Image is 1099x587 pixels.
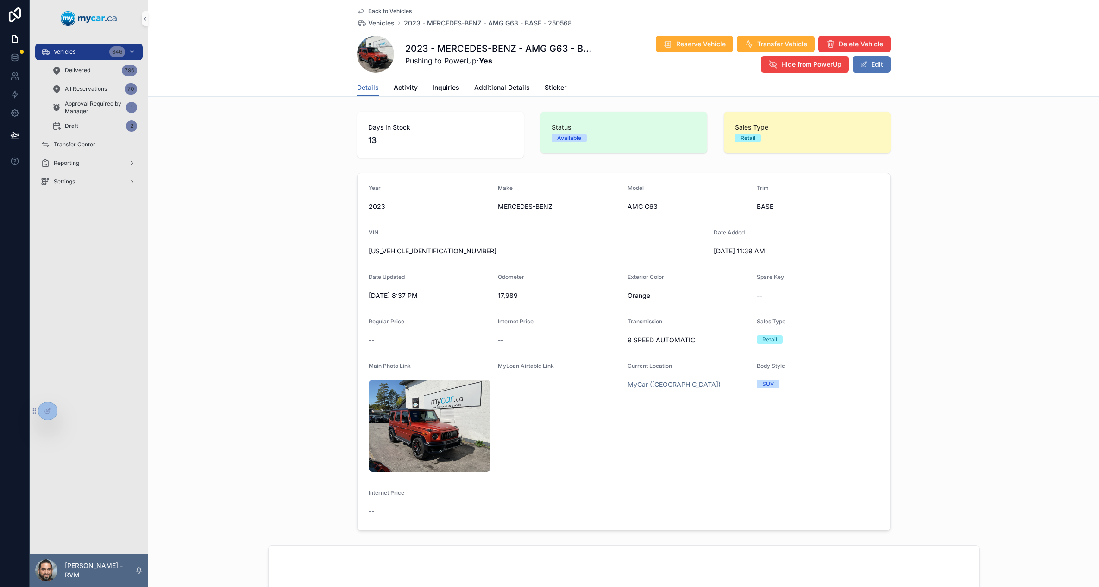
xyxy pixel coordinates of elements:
a: Approval Required by Manager1 [46,99,143,116]
span: Approval Required by Manager [65,100,122,115]
span: Days In Stock [368,123,513,132]
span: Details [357,83,379,92]
button: Reserve Vehicle [656,36,733,52]
span: Inquiries [433,83,459,92]
a: Transfer Center [35,136,143,153]
span: Settings [54,178,75,185]
span: MERCEDES-BENZ [498,202,620,211]
div: 796 [122,65,137,76]
span: Reporting [54,159,79,167]
a: Vehicles346 [35,44,143,60]
span: Spare Key [757,273,784,280]
span: -- [369,507,374,516]
span: [DATE] 11:39 AM [714,246,836,256]
span: -- [498,335,503,345]
span: Delete Vehicle [839,39,883,49]
span: Date Added [714,229,745,236]
a: Details [357,79,379,97]
span: Main Photo Link [369,362,411,369]
strong: Yes [479,56,492,65]
span: All Reservations [65,85,107,93]
img: App logo [61,11,117,26]
span: -- [757,291,762,300]
span: Vehicles [54,48,75,56]
span: -- [369,335,374,345]
span: VIN [369,229,378,236]
span: Transfer Vehicle [757,39,807,49]
button: Edit [853,56,891,73]
span: AMG G63 [628,202,749,211]
span: Delivered [65,67,90,74]
span: Sales Type [757,318,785,325]
span: Make [498,184,513,191]
a: 2023 - MERCEDES-BENZ - AMG G63 - BASE - 250568 [404,19,572,28]
span: Hide from PowerUp [781,60,842,69]
a: Activity [394,79,418,98]
img: uc [369,380,491,472]
span: Transfer Center [54,141,95,148]
p: [PERSON_NAME] - RVM [65,561,135,580]
span: 13 [368,134,513,147]
div: Retail [741,134,755,142]
span: Reserve Vehicle [676,39,726,49]
h1: 2023 - MERCEDES-BENZ - AMG G63 - BASE - 250568 [405,42,594,55]
span: Activity [394,83,418,92]
div: 1 [126,102,137,113]
span: Draft [65,122,78,130]
span: Internet Price [498,318,534,325]
a: Vehicles [357,19,395,28]
span: Regular Price [369,318,404,325]
span: Back to Vehicles [368,7,412,15]
a: MyCar ([GEOGRAPHIC_DATA]) [628,380,721,389]
span: 2023 [369,202,491,211]
span: Transmission [628,318,662,325]
div: Retail [762,335,777,344]
span: Pushing to PowerUp: [405,55,594,66]
span: [DATE] 8:37 PM [369,291,491,300]
span: Vehicles [368,19,395,28]
span: Model [628,184,644,191]
span: Status [552,123,696,132]
a: Settings [35,173,143,190]
span: Odometer [498,273,524,280]
span: 9 SPEED AUTOMATIC [628,335,749,345]
a: Back to Vehicles [357,7,412,15]
span: Sticker [545,83,566,92]
a: Additional Details [474,79,530,98]
span: Trim [757,184,769,191]
span: 17,989 [498,291,620,300]
span: Sales Type [735,123,879,132]
a: Reporting [35,155,143,171]
span: Orange [628,291,749,300]
div: scrollable content [30,37,148,202]
span: Exterior Color [628,273,664,280]
span: Date Updated [369,273,405,280]
a: Draft2 [46,118,143,134]
button: Delete Vehicle [818,36,891,52]
span: Current Location [628,362,672,369]
span: Additional Details [474,83,530,92]
a: All Reservations70 [46,81,143,97]
a: Sticker [545,79,566,98]
span: Internet Price [369,489,404,496]
span: BASE [757,202,879,211]
button: Transfer Vehicle [737,36,815,52]
button: Hide from PowerUp [761,56,849,73]
span: Body Style [757,362,785,369]
div: 2 [126,120,137,132]
span: -- [498,380,503,389]
div: Available [557,134,581,142]
div: 70 [125,83,137,95]
div: SUV [762,380,774,388]
span: Year [369,184,381,191]
a: Inquiries [433,79,459,98]
a: Delivered796 [46,62,143,79]
span: [US_VEHICLE_IDENTIFICATION_NUMBER] [369,246,706,256]
span: MyLoan Airtable Link [498,362,554,369]
div: 346 [109,46,125,57]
